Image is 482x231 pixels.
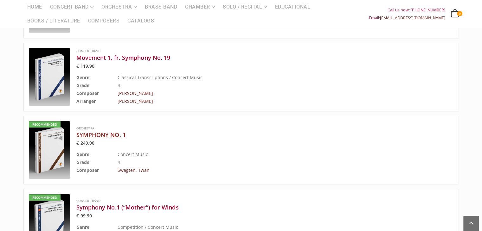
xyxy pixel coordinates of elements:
b: Composer [76,167,99,173]
span: € [76,140,79,146]
a: [PERSON_NAME] [118,98,153,104]
div: Recommended [29,121,61,128]
a: Movement 1, fr. Symphony No. 19 [76,54,422,61]
a: Concert Band [76,49,100,53]
bdi: 249.90 [76,140,95,146]
b: Arranger [76,98,96,104]
a: Composers [84,14,124,28]
td: 4 [118,158,422,166]
span: € [76,63,79,69]
b: Composer [76,90,99,96]
a: Symphony No.1 (“Mother”) for Winds [76,203,422,211]
a: Concert Band [76,198,100,203]
bdi: 119.90 [76,63,95,69]
a: [EMAIL_ADDRESS][DOMAIN_NAME] [380,15,445,21]
div: Recommended [29,194,61,201]
a: Swagten, Twan [118,167,150,173]
a: Books / Literature [23,14,84,28]
td: Competition / Concert Music [118,223,422,231]
b: Grade [76,82,89,88]
b: Grade [76,159,89,165]
span: 0 [457,11,462,16]
a: SYMPHONY NO. 1 [76,131,422,139]
td: Classical Transcriptions / Concert Music [118,73,422,81]
td: Concert Music [118,150,422,158]
a: Orchestra [76,126,94,130]
bdi: 99.90 [76,213,92,219]
a: Catalogs [124,14,158,28]
td: 4 [118,81,422,89]
a: [PERSON_NAME] [118,90,153,96]
b: Genre [76,151,89,157]
div: Email: [369,14,445,22]
b: Genre [76,224,89,230]
span: € [76,213,79,219]
div: Call us now: [PHONE_NUMBER] [369,6,445,14]
a: Recommended [29,121,70,179]
b: Genre [76,74,89,80]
